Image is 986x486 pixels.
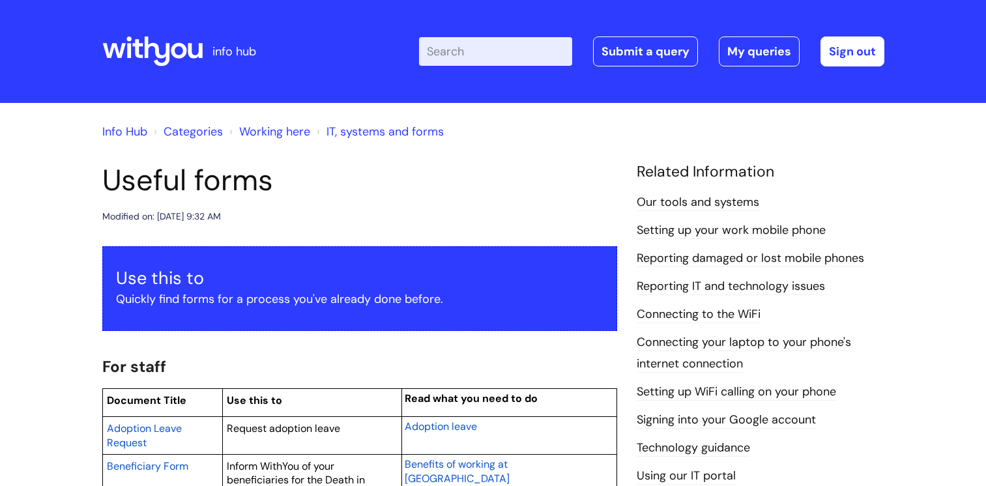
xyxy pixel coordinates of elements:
[637,250,864,267] a: Reporting damaged or lost mobile phones
[107,458,188,474] a: Beneficiary Form
[116,268,603,289] h3: Use this to
[116,289,603,309] p: Quickly find forms for a process you've already done before.
[151,121,223,142] li: Solution home
[102,208,221,225] div: Modified on: [DATE] 9:32 AM
[107,420,182,450] a: Adoption Leave Request
[593,36,698,66] a: Submit a query
[637,334,851,372] a: Connecting your laptop to your phone's internet connection
[326,124,444,139] a: IT, systems and forms
[637,384,836,401] a: Setting up WiFi calling on your phone
[637,306,761,323] a: Connecting to the WiFi
[637,222,826,239] a: Setting up your work mobile phone
[637,412,816,429] a: Signing into your Google account
[102,356,166,377] span: For staff
[107,422,182,450] span: Adoption Leave Request
[107,459,188,473] span: Beneficiary Form
[227,393,282,407] span: Use this to
[212,41,256,62] p: info hub
[820,36,884,66] a: Sign out
[419,36,884,66] div: | -
[637,278,825,295] a: Reporting IT and technology issues
[107,393,186,407] span: Document Title
[405,418,477,434] a: Adoption leave
[637,440,750,457] a: Technology guidance
[405,392,538,405] span: Read what you need to do
[637,468,736,485] a: Using our IT portal
[405,457,510,485] span: Benefits of working at [GEOGRAPHIC_DATA]
[637,194,759,211] a: Our tools and systems
[405,420,477,433] span: Adoption leave
[637,163,884,181] h4: Related Information
[239,124,310,139] a: Working here
[102,163,617,198] h1: Useful forms
[102,124,147,139] a: Info Hub
[313,121,444,142] li: IT, systems and forms
[164,124,223,139] a: Categories
[719,36,800,66] a: My queries
[226,121,310,142] li: Working here
[227,422,340,435] span: Request adoption leave
[405,456,510,486] a: Benefits of working at [GEOGRAPHIC_DATA]
[419,37,572,66] input: Search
